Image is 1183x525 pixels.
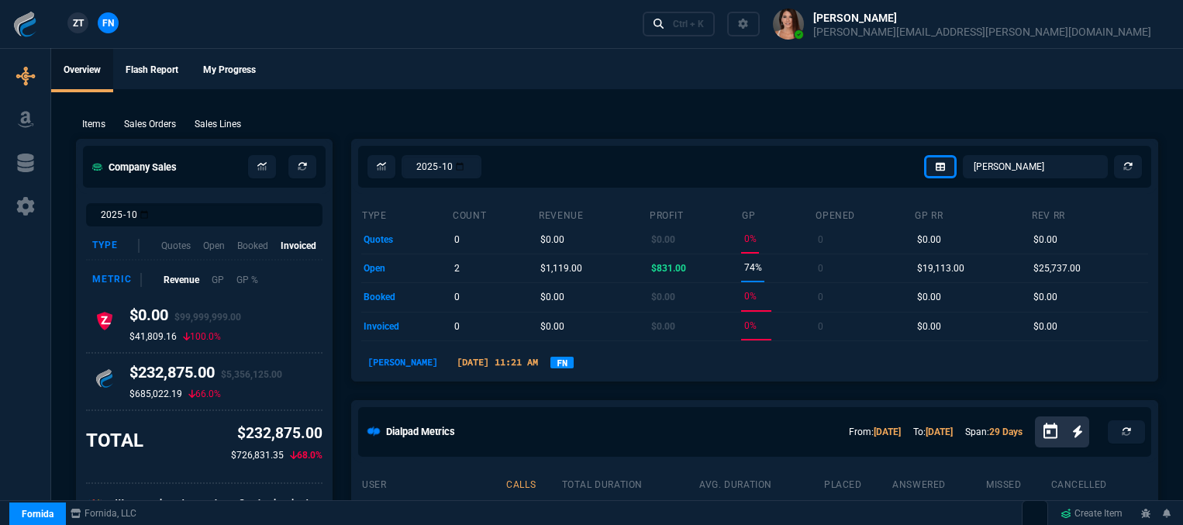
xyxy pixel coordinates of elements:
p: Sales Orders [124,117,176,131]
span: ZT [73,16,84,30]
p: [DATE] 11:21 AM [450,355,544,369]
p: $831.00 [651,257,686,279]
p: $0.00 [540,316,564,337]
p: 39s [701,496,820,518]
p: $0.00 [651,286,675,308]
th: type [361,203,452,225]
p: 2 [454,257,460,279]
th: cancelled [1050,472,1149,494]
a: Flash Report [113,49,191,92]
p: $0.00 [917,229,941,250]
p: $0.00 [540,286,564,308]
th: Rev RR [1031,203,1148,225]
p: GP % [236,273,258,287]
p: 0 [818,286,823,308]
h4: $0.00 [129,306,241,330]
p: 0% [744,228,757,250]
div: Metric [92,273,142,287]
p: We are projected to reach our October invoiced revenue goal. Keep up the momentum! [116,496,322,524]
td: open [361,254,452,282]
p: 🎉 [86,496,103,518]
p: From: [849,425,901,439]
a: Create Item [1054,502,1129,525]
p: 0% [744,285,757,307]
p: 66.0% [188,388,221,400]
h5: Company Sales [92,160,177,174]
th: GP RR [914,203,1031,225]
p: $0.00 [1033,229,1057,250]
td: quotes [361,225,452,254]
p: 0 [818,316,823,337]
p: [PERSON_NAME] [361,355,444,369]
button: Open calendar [1041,420,1072,443]
p: $0.00 [1033,316,1057,337]
p: Span: [965,425,1023,439]
p: $232,875.00 [231,423,322,445]
p: 0 [454,286,460,308]
p: Items [82,117,105,131]
a: Overview [51,49,113,92]
p: 0 [818,229,823,250]
p: $0.00 [651,316,675,337]
a: msbcCompanyName [66,506,141,520]
th: GP [741,203,815,225]
th: calls [505,472,560,494]
p: $25,737.00 [1033,257,1081,279]
th: placed [823,472,892,494]
td: booked [361,283,452,312]
p: $726,831.35 [231,448,284,462]
p: $0.00 [540,229,564,250]
p: 1373 [826,496,889,518]
p: 0 [454,316,460,337]
p: Invoiced [281,239,316,253]
p: Sales Lines [195,117,241,131]
a: My Progress [191,49,268,92]
h4: $232,875.00 [129,363,282,388]
th: answered [892,472,985,494]
a: [DATE] [874,427,901,437]
p: 0 [454,229,460,250]
p: Revenue [164,273,199,287]
h5: Dialpad Metrics [386,424,455,439]
th: total duration [561,472,699,494]
p: [PERSON_NAME] [364,496,503,518]
p: $1,119.00 [540,257,582,279]
th: Profit [649,203,741,225]
p: $0.00 [917,316,941,337]
p: 1773 [508,496,558,518]
th: user [361,472,505,494]
p: $0.00 [651,229,675,250]
p: GP [212,273,224,287]
a: [DATE] [926,427,953,437]
p: $0.00 [917,286,941,308]
div: Type [92,239,140,253]
span: $99,999,999.00 [174,312,241,323]
p: 100.0% [183,330,221,343]
p: 0% [744,315,757,337]
p: To: [913,425,953,439]
p: Quotes [161,239,191,253]
p: 74% [744,257,762,278]
th: avg. duration [698,472,823,494]
th: count [452,203,538,225]
p: 14 [894,496,982,518]
p: Booked [237,239,268,253]
div: Ctrl + K [673,18,704,30]
p: $685,022.19 [129,388,182,400]
p: $0.00 [1033,286,1057,308]
p: 5 [988,496,1047,518]
p: $19,113.00 [917,257,964,279]
p: 375 [1053,496,1146,518]
p: Open [203,239,225,253]
p: 68.0% [290,448,322,462]
a: 29 Days [989,427,1023,437]
span: $5,356,125.00 [221,369,282,380]
p: 14h 59m [564,496,696,518]
p: $41,809.16 [129,330,177,343]
h3: TOTAL [86,429,143,452]
th: opened [815,203,914,225]
th: missed [985,472,1050,494]
span: FN [102,16,114,30]
th: revenue [538,203,649,225]
td: invoiced [361,312,452,340]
